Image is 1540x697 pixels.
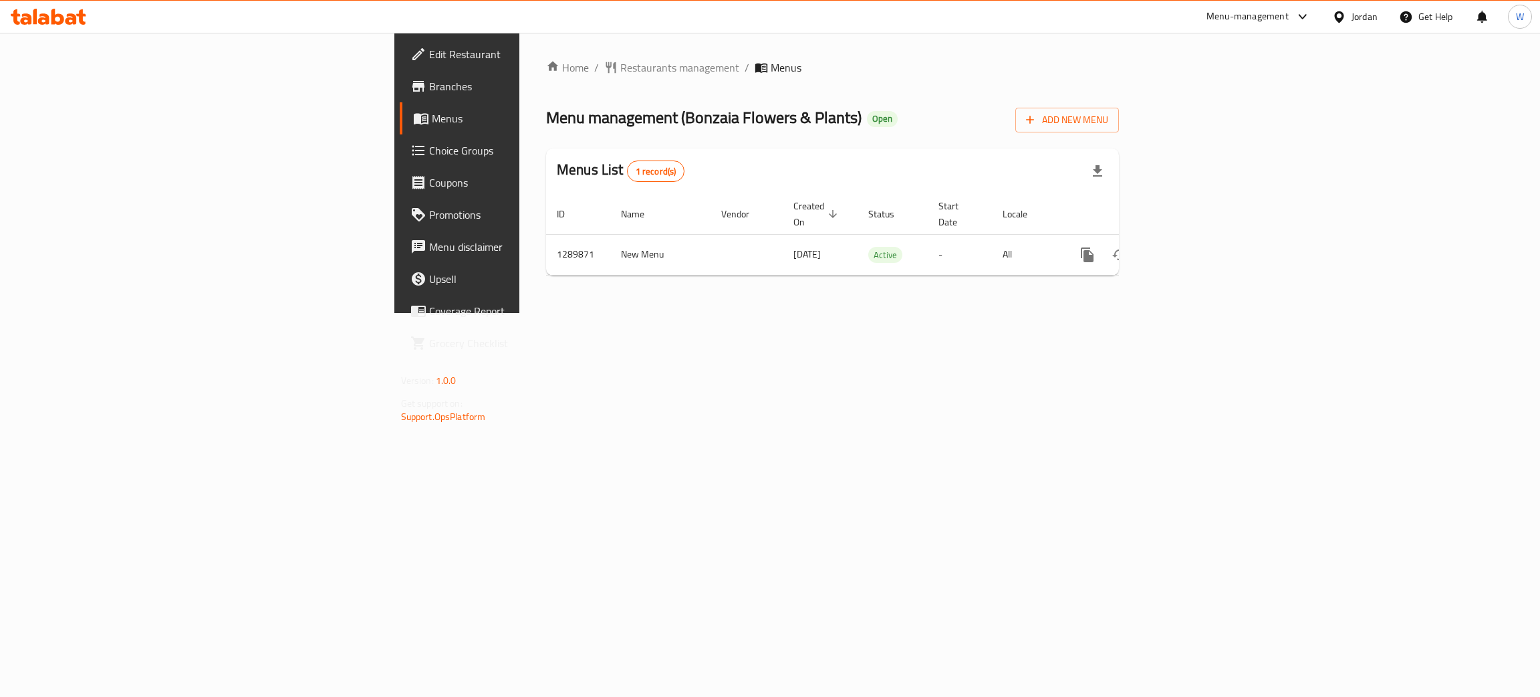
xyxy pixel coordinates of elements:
[429,207,641,223] span: Promotions
[546,60,1119,76] nav: breadcrumb
[928,234,992,275] td: -
[400,167,652,199] a: Coupons
[604,60,739,76] a: Restaurants management
[400,327,652,359] a: Grocery Checklist
[429,175,641,191] span: Coupons
[401,408,486,425] a: Support.OpsPlatform
[621,206,662,222] span: Name
[546,194,1210,276] table: enhanced table
[610,234,711,275] td: New Menu
[401,395,463,412] span: Get support on:
[771,60,801,76] span: Menus
[401,372,434,389] span: Version:
[992,234,1061,275] td: All
[1104,239,1136,271] button: Change Status
[1352,9,1378,24] div: Jordan
[867,111,898,127] div: Open
[868,247,902,263] span: Active
[628,165,684,178] span: 1 record(s)
[400,295,652,327] a: Coverage Report
[721,206,767,222] span: Vendor
[793,198,842,230] span: Created On
[1026,112,1108,128] span: Add New Menu
[745,60,749,76] li: /
[400,263,652,295] a: Upsell
[1206,9,1289,25] div: Menu-management
[400,102,652,134] a: Menus
[793,245,821,263] span: [DATE]
[1003,206,1045,222] span: Locale
[429,239,641,255] span: Menu disclaimer
[627,161,685,182] div: Total records count
[429,142,641,159] span: Choice Groups
[429,335,641,351] span: Grocery Checklist
[429,303,641,319] span: Coverage Report
[436,372,457,389] span: 1.0.0
[546,102,862,132] span: Menu management ( Bonzaia Flowers & Plants )
[400,231,652,263] a: Menu disclaimer
[1516,9,1524,24] span: W
[400,70,652,102] a: Branches
[400,199,652,231] a: Promotions
[1071,239,1104,271] button: more
[432,110,641,126] span: Menus
[400,134,652,167] a: Choice Groups
[400,38,652,70] a: Edit Restaurant
[429,46,641,62] span: Edit Restaurant
[557,160,684,182] h2: Menus List
[429,271,641,287] span: Upsell
[429,78,641,94] span: Branches
[1061,194,1210,235] th: Actions
[868,206,912,222] span: Status
[557,206,582,222] span: ID
[1081,155,1114,187] div: Export file
[1015,108,1119,132] button: Add New Menu
[938,198,976,230] span: Start Date
[867,113,898,124] span: Open
[620,60,739,76] span: Restaurants management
